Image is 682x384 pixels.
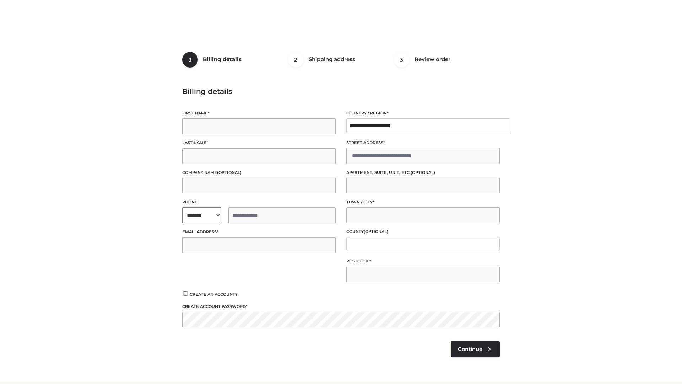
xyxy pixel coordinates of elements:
label: First name [182,110,336,117]
span: Billing details [203,56,242,63]
span: Review order [415,56,450,63]
h3: Billing details [182,87,500,96]
span: (optional) [364,229,388,234]
input: Create an account? [182,291,189,296]
label: Company name [182,169,336,176]
label: Phone [182,199,336,206]
label: Email address [182,229,336,235]
span: (optional) [217,170,242,175]
span: 2 [288,52,304,68]
label: Postcode [346,258,500,265]
span: 1 [182,52,198,68]
span: Shipping address [309,56,355,63]
label: Apartment, suite, unit, etc. [346,169,500,176]
label: Last name [182,139,336,146]
span: 3 [394,52,410,68]
a: Continue [451,341,500,357]
label: Town / City [346,199,500,206]
label: County [346,228,500,235]
span: (optional) [411,170,435,175]
label: Country / Region [346,110,500,117]
span: Create an account? [190,292,238,297]
label: Street address [346,139,500,146]
span: Continue [458,346,482,352]
label: Create account password [182,303,500,310]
